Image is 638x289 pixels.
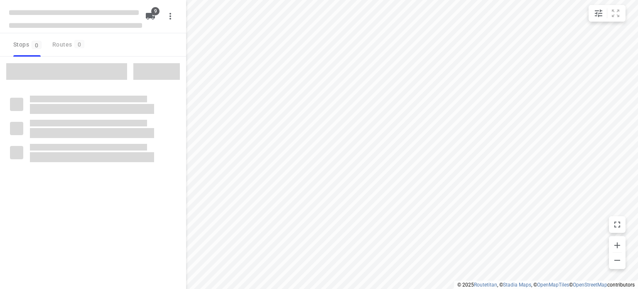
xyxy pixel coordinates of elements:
[457,282,635,288] li: © 2025 , © , © © contributors
[589,5,626,22] div: small contained button group
[474,282,497,288] a: Routetitan
[590,5,607,22] button: Map settings
[503,282,531,288] a: Stadia Maps
[573,282,607,288] a: OpenStreetMap
[537,282,569,288] a: OpenMapTiles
